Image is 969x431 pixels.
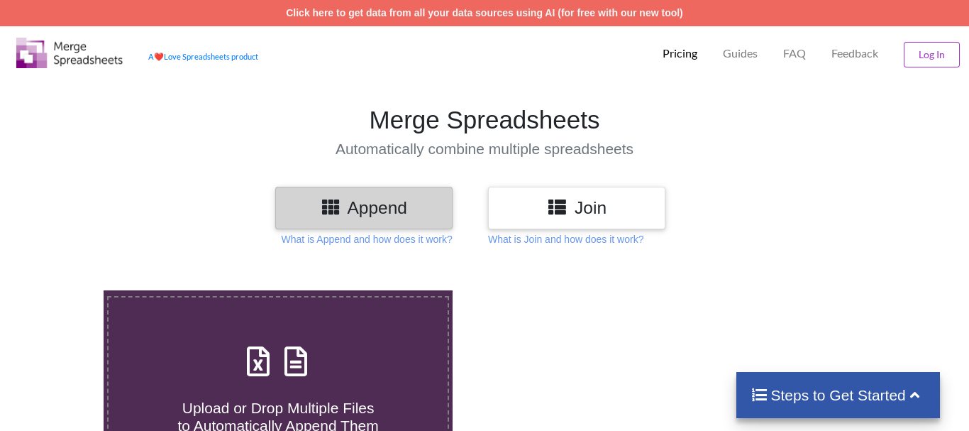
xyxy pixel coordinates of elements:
[723,46,758,61] p: Guides
[904,42,960,67] button: Log In
[751,386,926,404] h4: Steps to Get Started
[783,46,806,61] p: FAQ
[286,7,683,18] a: Click here to get data from all your data sources using AI (for free with our new tool)
[488,232,643,246] p: What is Join and how does it work?
[286,197,442,218] h3: Append
[148,52,258,61] a: AheartLove Spreadsheets product
[154,52,164,61] span: heart
[16,38,123,68] img: Logo.png
[831,48,878,59] span: Feedback
[282,232,453,246] p: What is Append and how does it work?
[499,197,655,218] h3: Join
[663,46,697,61] p: Pricing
